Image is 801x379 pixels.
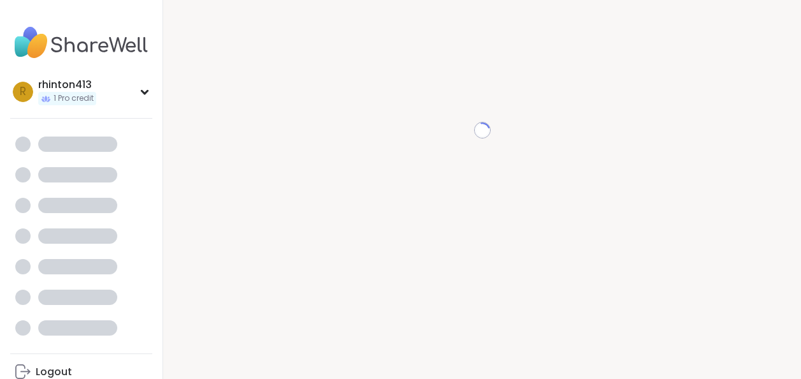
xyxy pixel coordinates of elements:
[54,93,94,104] span: 1 Pro credit
[10,20,152,65] img: ShareWell Nav Logo
[36,365,72,379] div: Logout
[20,84,26,100] span: r
[38,78,96,92] div: rhinton413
